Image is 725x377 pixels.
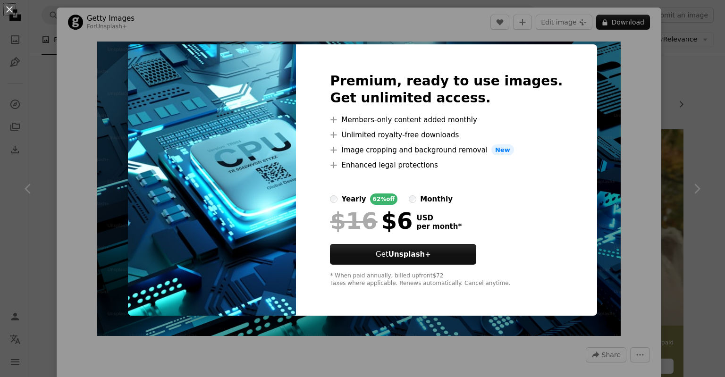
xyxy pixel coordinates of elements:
[330,129,563,141] li: Unlimited royalty-free downloads
[330,114,563,126] li: Members-only content added monthly
[330,73,563,107] h2: Premium, ready to use images. Get unlimited access.
[341,193,366,205] div: yearly
[330,209,377,233] span: $16
[330,272,563,287] div: * When paid annually, billed upfront $72 Taxes where applicable. Renews automatically. Cancel any...
[420,193,453,205] div: monthly
[128,44,296,316] img: premium_photo-1714618946021-8fbd6394d1a8
[330,195,337,203] input: yearly62%off
[330,144,563,156] li: Image cropping and background removal
[330,159,563,171] li: Enhanced legal protections
[409,195,416,203] input: monthly
[416,214,462,222] span: USD
[330,244,476,265] button: GetUnsplash+
[416,222,462,231] span: per month *
[330,209,413,233] div: $6
[491,144,514,156] span: New
[370,193,398,205] div: 62% off
[388,250,431,259] strong: Unsplash+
